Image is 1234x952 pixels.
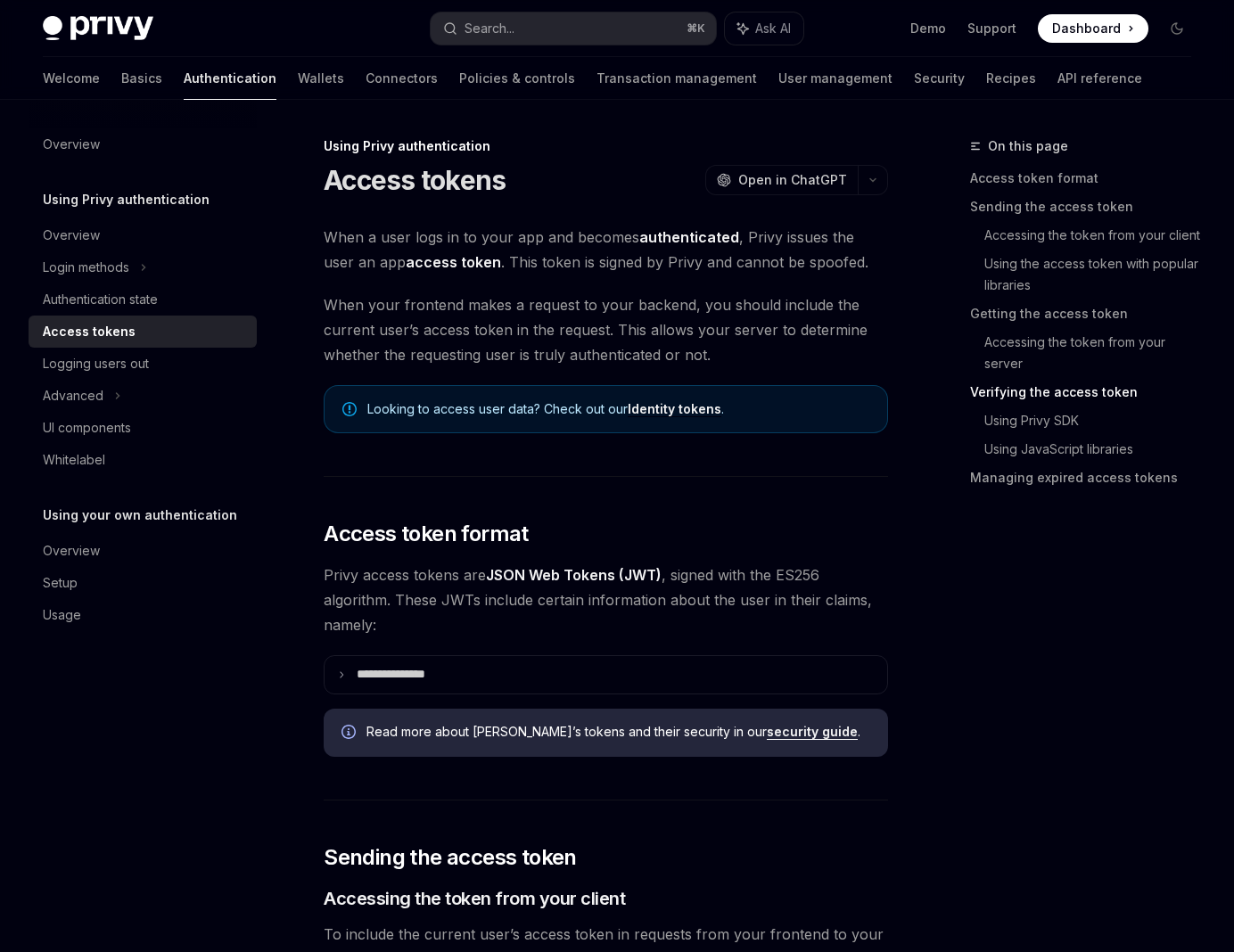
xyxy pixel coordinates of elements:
[43,505,237,526] h5: Using your own authentication
[1052,20,1121,37] span: Dashboard
[324,886,625,911] span: Accessing the token from your client
[324,562,888,637] span: Privy access tokens are , signed with the ES256 algorithm. These JWTs include certain information...
[43,16,153,41] img: dark logo
[324,520,529,548] span: Access token format
[43,257,129,278] div: Login methods
[121,57,162,100] a: Basics
[324,137,888,155] div: Using Privy authentication
[1163,14,1191,43] button: Toggle dark mode
[43,289,158,310] div: Authentication state
[914,57,965,100] a: Security
[988,135,1068,157] span: On this page
[29,535,257,567] a: Overview
[29,412,257,444] a: UI components
[29,219,257,251] a: Overview
[324,843,577,872] span: Sending the access token
[459,57,575,100] a: Policies & controls
[970,193,1205,221] a: Sending the access token
[298,57,344,100] a: Wallets
[341,725,359,743] svg: Info
[596,57,757,100] a: Transaction management
[778,57,893,100] a: User management
[639,228,739,246] strong: authenticated
[970,164,1205,193] a: Access token format
[29,348,257,380] a: Logging users out
[984,406,1205,435] a: Using Privy SDK
[967,20,1016,37] a: Support
[43,353,149,374] div: Logging users out
[324,292,888,367] span: When your frontend makes a request to your backend, you should include the current user’s access ...
[984,328,1205,378] a: Accessing the token from your server
[1057,57,1142,100] a: API reference
[43,225,100,246] div: Overview
[43,321,136,342] div: Access tokens
[43,540,100,562] div: Overview
[324,164,506,196] h1: Access tokens
[43,134,100,155] div: Overview
[767,724,858,740] a: security guide
[628,401,721,417] a: Identity tokens
[970,378,1205,406] a: Verifying the access token
[29,128,257,160] a: Overview
[725,12,803,45] button: Ask AI
[687,21,705,36] span: ⌘ K
[29,567,257,599] a: Setup
[910,20,946,37] a: Demo
[43,572,78,594] div: Setup
[43,57,100,100] a: Welcome
[184,57,276,100] a: Authentication
[705,165,858,195] button: Open in ChatGPT
[1038,14,1148,43] a: Dashboard
[29,599,257,631] a: Usage
[486,566,662,585] a: JSON Web Tokens (JWT)
[29,316,257,348] a: Access tokens
[738,171,847,189] span: Open in ChatGPT
[43,189,210,210] h5: Using Privy authentication
[970,464,1205,492] a: Managing expired access tokens
[43,604,81,626] div: Usage
[970,300,1205,328] a: Getting the access token
[431,12,717,45] button: Search...⌘K
[984,250,1205,300] a: Using the access token with popular libraries
[367,400,869,418] span: Looking to access user data? Check out our .
[43,449,105,471] div: Whitelabel
[984,435,1205,464] a: Using JavaScript libraries
[465,18,514,39] div: Search...
[43,385,103,406] div: Advanced
[29,283,257,316] a: Authentication state
[43,417,131,439] div: UI components
[342,402,357,416] svg: Note
[366,57,438,100] a: Connectors
[324,225,888,275] span: When a user logs in to your app and becomes , Privy issues the user an app . This token is signed...
[984,221,1205,250] a: Accessing the token from your client
[406,253,501,271] strong: access token
[986,57,1036,100] a: Recipes
[29,444,257,476] a: Whitelabel
[366,723,870,741] span: Read more about [PERSON_NAME]’s tokens and their security in our .
[755,20,791,37] span: Ask AI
